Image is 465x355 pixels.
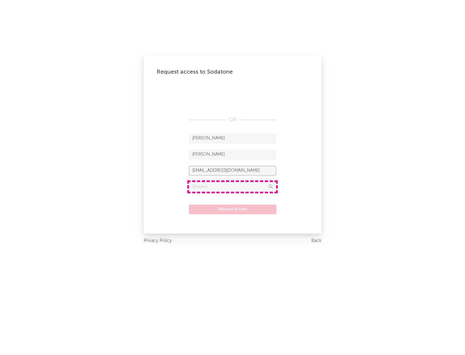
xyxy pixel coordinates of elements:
[189,182,276,192] input: Division
[189,116,276,124] div: OR
[189,134,276,143] input: First Name
[189,166,276,176] input: Email
[157,68,308,76] div: Request access to Sodatone
[311,237,321,245] a: Back
[189,205,276,214] button: Request Access
[189,150,276,159] input: Last Name
[144,237,172,245] a: Privacy Policy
